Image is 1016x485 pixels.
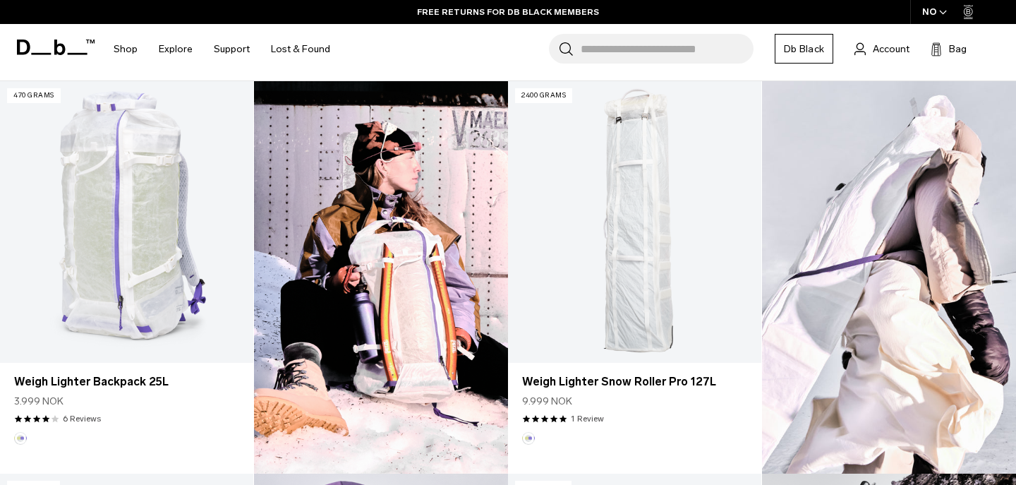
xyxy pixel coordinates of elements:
[762,81,1016,474] img: Content block image
[214,24,250,74] a: Support
[14,432,27,445] button: Aurora
[114,24,138,74] a: Shop
[515,88,572,103] p: 2400 grams
[159,24,193,74] a: Explore
[522,373,747,390] a: Weigh Lighter Snow Roller Pro 127L
[522,394,572,409] span: 9.999 NOK
[63,412,101,425] a: 6 reviews
[103,24,341,74] nav: Main Navigation
[254,81,508,474] img: Content block image
[417,6,599,18] a: FREE RETURNS FOR DB BLACK MEMBERS
[14,373,239,390] a: Weigh Lighter Backpack 25L
[873,42,909,56] span: Account
[949,42,967,56] span: Bag
[571,412,604,425] a: 1 reviews
[522,432,535,445] button: Aurora
[931,40,967,57] button: Bag
[14,394,64,409] span: 3.999 NOK
[508,81,761,363] a: Weigh Lighter Snow Roller Pro 127L
[271,24,330,74] a: Lost & Found
[7,88,61,103] p: 470 grams
[854,40,909,57] a: Account
[775,34,833,64] a: Db Black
